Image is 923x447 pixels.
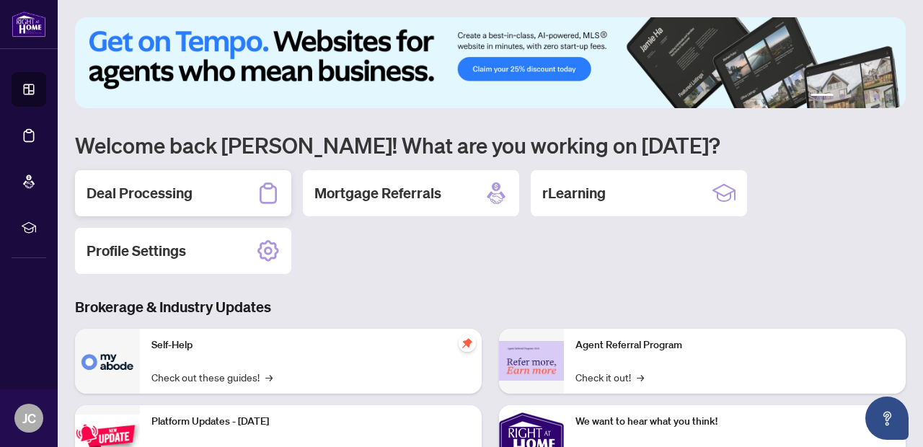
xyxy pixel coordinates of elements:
a: Check it out!→ [575,369,644,385]
p: Agent Referral Program [575,337,894,353]
button: 4 [862,94,868,99]
h2: Deal Processing [87,183,193,203]
span: → [265,369,273,385]
h2: Profile Settings [87,241,186,261]
h2: rLearning [542,183,606,203]
img: logo [12,11,46,37]
p: We want to hear what you think! [575,414,894,430]
button: 6 [886,94,891,99]
button: 5 [874,94,880,99]
p: Platform Updates - [DATE] [151,414,470,430]
button: 2 [839,94,845,99]
img: Agent Referral Program [499,341,564,381]
button: 3 [851,94,857,99]
h2: Mortgage Referrals [314,183,441,203]
img: Slide 0 [75,17,906,108]
span: JC [22,408,36,428]
img: Self-Help [75,329,140,394]
h3: Brokerage & Industry Updates [75,297,906,317]
button: 1 [811,94,834,99]
p: Self-Help [151,337,470,353]
a: Check out these guides!→ [151,369,273,385]
button: Open asap [865,397,909,440]
span: pushpin [459,335,476,352]
span: → [637,369,644,385]
h1: Welcome back [PERSON_NAME]! What are you working on [DATE]? [75,131,906,159]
